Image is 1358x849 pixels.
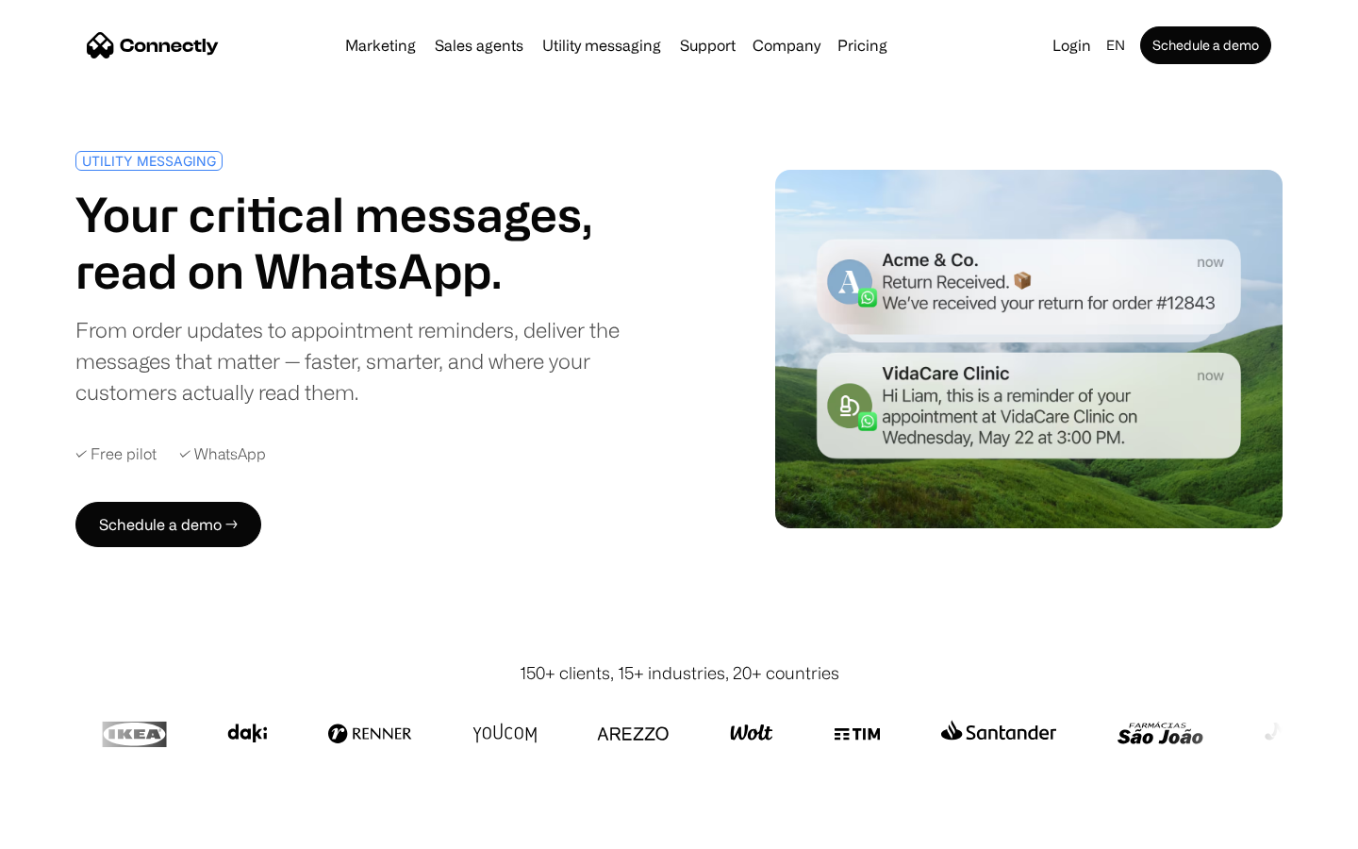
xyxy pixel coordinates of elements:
div: Company [753,32,820,58]
aside: Language selected: English [19,814,113,842]
a: Support [672,38,743,53]
div: 150+ clients, 15+ industries, 20+ countries [520,660,839,686]
a: home [87,31,219,59]
a: Schedule a demo [1140,26,1271,64]
div: UTILITY MESSAGING [82,154,216,168]
div: en [1106,32,1125,58]
ul: Language list [38,816,113,842]
a: Utility messaging [535,38,669,53]
a: Login [1045,32,1099,58]
a: Schedule a demo → [75,502,261,547]
div: From order updates to appointment reminders, deliver the messages that matter — faster, smarter, ... [75,314,671,408]
a: Pricing [830,38,895,53]
h1: Your critical messages, read on WhatsApp. [75,186,671,299]
div: Company [747,32,826,58]
a: Marketing [338,38,423,53]
div: en [1099,32,1136,58]
div: ✓ WhatsApp [179,445,266,463]
a: Sales agents [427,38,531,53]
div: ✓ Free pilot [75,445,157,463]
